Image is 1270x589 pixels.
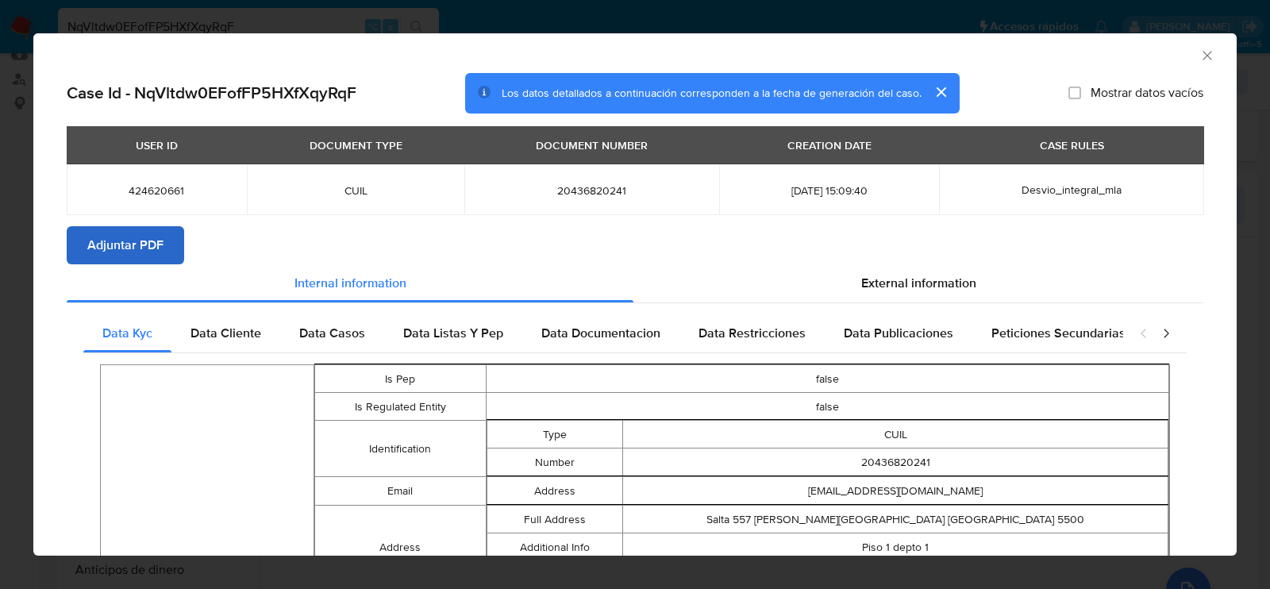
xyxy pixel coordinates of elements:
span: 20436820241 [483,183,700,198]
span: Data Cliente [190,324,261,342]
td: Full Address [487,506,623,533]
span: Data Documentacion [541,324,660,342]
button: Cerrar ventana [1199,48,1214,62]
span: [DATE] 15:09:40 [738,183,920,198]
td: Email [315,477,486,506]
div: Detailed internal info [83,314,1123,352]
button: Adjuntar PDF [67,226,184,264]
td: false [486,393,1169,421]
span: Data Kyc [102,324,152,342]
span: CUIL [266,183,446,198]
span: Internal information [294,274,406,292]
td: CUIL [623,421,1168,448]
span: External information [861,274,976,292]
div: USER ID [126,132,187,159]
input: Mostrar datos vacíos [1068,87,1081,99]
td: Piso 1 depto 1 [623,533,1168,561]
span: Data Publicaciones [844,324,953,342]
span: Mostrar datos vacíos [1091,85,1203,101]
span: Desvio_integral_mla [1022,182,1122,198]
div: CASE RULES [1030,132,1114,159]
span: Peticiones Secundarias [991,324,1126,342]
button: cerrar [922,73,960,111]
td: Identification [315,421,486,477]
td: Number [487,448,623,476]
td: Salta 557 [PERSON_NAME][GEOGRAPHIC_DATA] [GEOGRAPHIC_DATA] 5500 [623,506,1168,533]
td: Address [487,477,623,505]
span: 424620661 [86,183,228,198]
span: Data Restricciones [698,324,806,342]
h2: Case Id - NqVltdw0EFofFP5HXfXqyRqF [67,83,356,103]
span: Data Listas Y Pep [403,324,503,342]
div: DOCUMENT TYPE [300,132,412,159]
div: DOCUMENT NUMBER [526,132,657,159]
td: Additional Info [487,533,623,561]
span: Adjuntar PDF [87,228,164,263]
td: Type [487,421,623,448]
td: 20436820241 [623,448,1168,476]
div: CREATION DATE [778,132,881,159]
td: Is Pep [315,365,486,393]
td: Is Regulated Entity [315,393,486,421]
span: Los datos detallados a continuación corresponden a la fecha de generación del caso. [502,85,922,101]
td: false [486,365,1169,393]
div: closure-recommendation-modal [33,33,1237,556]
td: [EMAIL_ADDRESS][DOMAIN_NAME] [623,477,1168,505]
span: Data Casos [299,324,365,342]
div: Detailed info [67,264,1203,302]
